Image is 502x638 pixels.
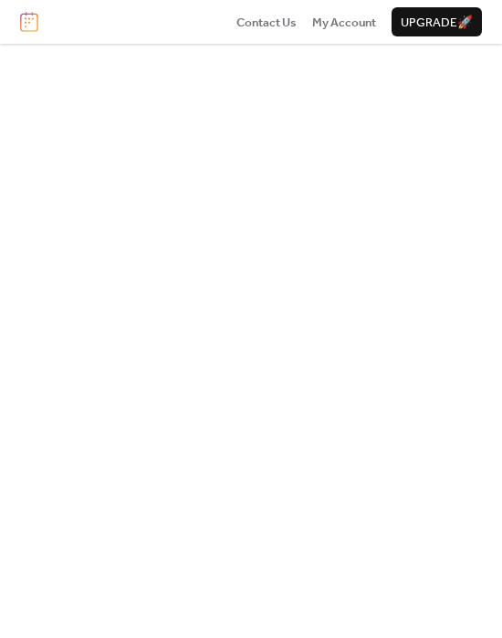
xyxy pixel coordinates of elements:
[312,13,376,31] a: My Account
[392,7,482,36] button: Upgrade🚀
[20,12,38,32] img: logo
[401,14,473,32] span: Upgrade 🚀
[236,13,297,31] a: Contact Us
[236,14,297,32] span: Contact Us
[312,14,376,32] span: My Account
